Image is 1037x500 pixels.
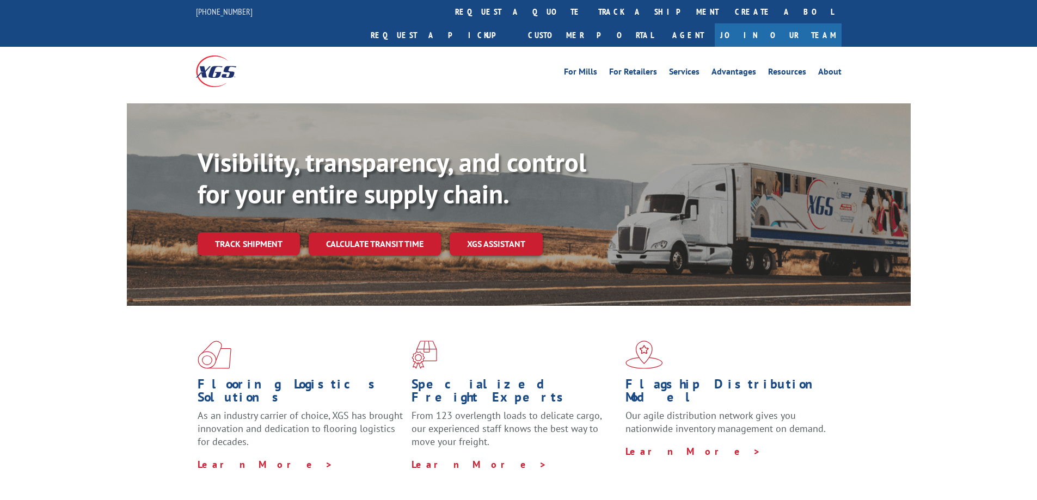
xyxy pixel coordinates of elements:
img: xgs-icon-flagship-distribution-model-red [625,341,663,369]
a: Join Our Team [715,23,842,47]
a: XGS ASSISTANT [450,232,543,256]
a: [PHONE_NUMBER] [196,6,253,17]
span: Our agile distribution network gives you nationwide inventory management on demand. [625,409,826,435]
a: Calculate transit time [309,232,441,256]
img: xgs-icon-focused-on-flooring-red [412,341,437,369]
a: For Retailers [609,67,657,79]
p: From 123 overlength loads to delicate cargo, our experienced staff knows the best way to move you... [412,409,617,458]
b: Visibility, transparency, and control for your entire supply chain. [198,145,586,211]
a: Learn More > [412,458,547,471]
img: xgs-icon-total-supply-chain-intelligence-red [198,341,231,369]
a: Advantages [711,67,756,79]
span: As an industry carrier of choice, XGS has brought innovation and dedication to flooring logistics... [198,409,403,448]
a: Services [669,67,699,79]
h1: Flooring Logistics Solutions [198,378,403,409]
a: Customer Portal [520,23,661,47]
a: Request a pickup [363,23,520,47]
h1: Flagship Distribution Model [625,378,831,409]
a: Agent [661,23,715,47]
a: Learn More > [198,458,333,471]
a: Resources [768,67,806,79]
a: Track shipment [198,232,300,255]
a: About [818,67,842,79]
a: Learn More > [625,445,761,458]
h1: Specialized Freight Experts [412,378,617,409]
a: For Mills [564,67,597,79]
